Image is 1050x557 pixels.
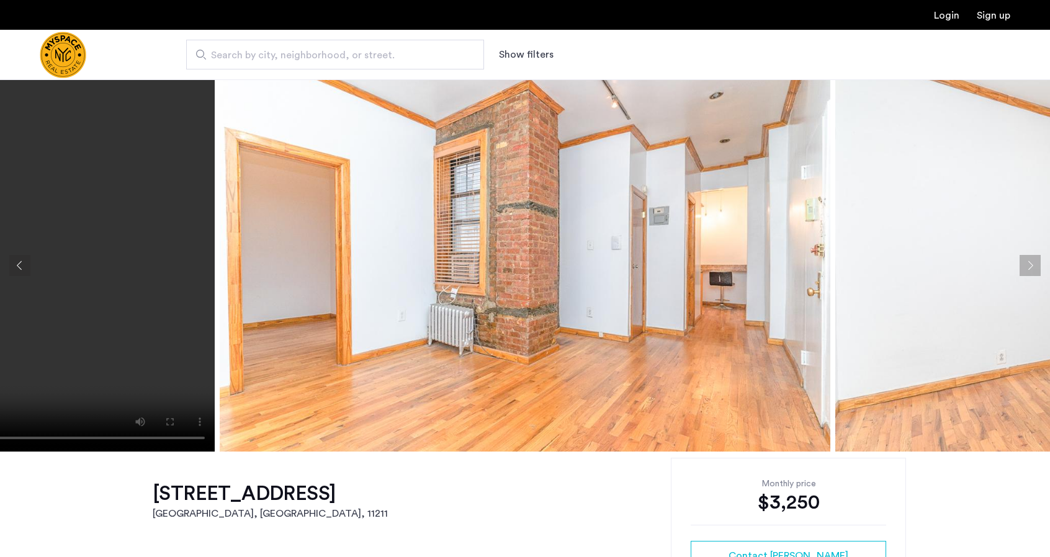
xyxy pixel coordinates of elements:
img: apartment [220,79,830,452]
h2: [GEOGRAPHIC_DATA], [GEOGRAPHIC_DATA] , 11211 [153,506,388,521]
button: Show or hide filters [499,47,554,62]
div: Monthly price [691,478,886,490]
div: $3,250 [691,490,886,515]
a: Registration [977,11,1010,20]
h1: [STREET_ADDRESS] [153,481,388,506]
input: Apartment Search [186,40,484,69]
a: Cazamio Logo [40,32,86,78]
span: Search by city, neighborhood, or street. [211,48,449,63]
button: Previous apartment [9,255,30,276]
img: logo [40,32,86,78]
a: Login [934,11,959,20]
a: [STREET_ADDRESS][GEOGRAPHIC_DATA], [GEOGRAPHIC_DATA], 11211 [153,481,388,521]
button: Next apartment [1020,255,1041,276]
